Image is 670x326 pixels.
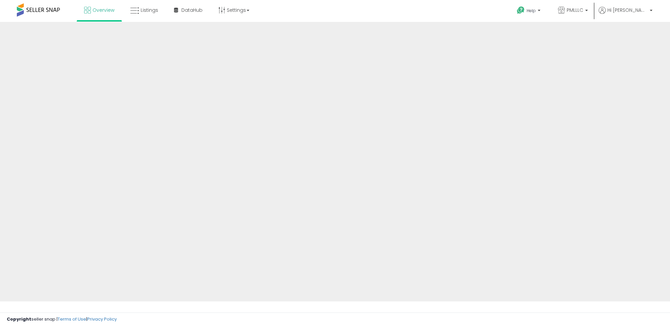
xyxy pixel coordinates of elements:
[567,7,583,13] span: PMLLLC
[141,7,158,13] span: Listings
[607,7,648,13] span: Hi [PERSON_NAME]
[517,6,525,14] i: Get Help
[527,8,536,13] span: Help
[181,7,203,13] span: DataHub
[599,7,653,22] a: Hi [PERSON_NAME]
[93,7,114,13] span: Overview
[512,1,547,22] a: Help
